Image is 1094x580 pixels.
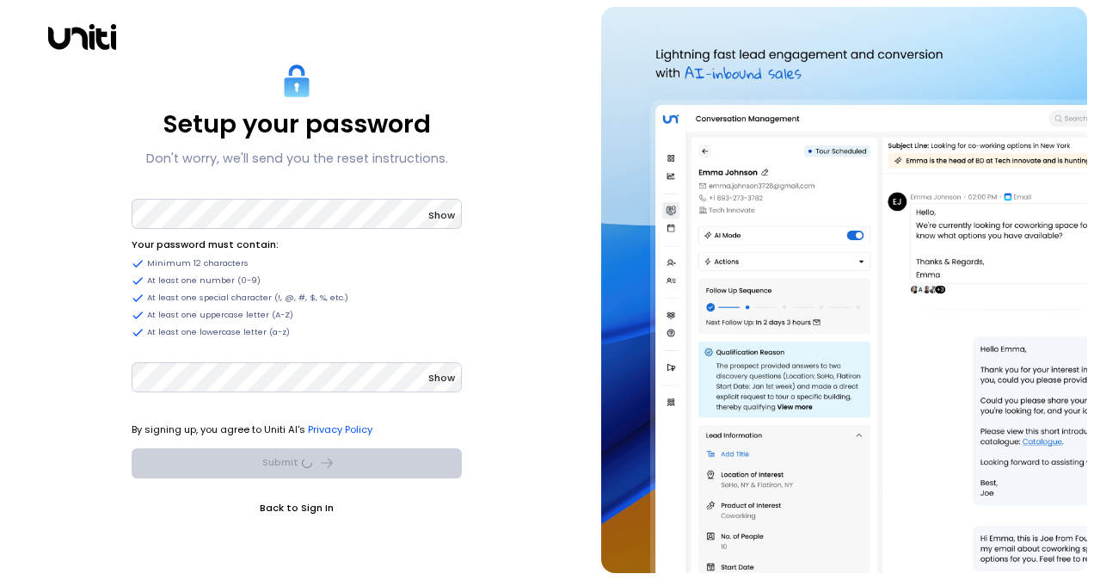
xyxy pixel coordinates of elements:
[147,309,293,321] span: At least one uppercase letter (A-Z)
[132,421,462,438] p: By signing up, you agree to Uniti AI's
[428,369,455,386] button: Show
[428,208,455,222] span: Show
[147,275,261,287] span: At least one number (0-9)
[132,499,462,516] a: Back to Sign In
[428,207,455,224] button: Show
[147,257,249,269] span: Minimum 12 characters
[132,236,462,253] li: Your password must contain:
[147,326,290,338] span: At least one lowercase letter (a-z)
[146,148,448,169] p: Don't worry, we'll send you the reset instructions.
[163,109,431,139] p: Setup your password
[428,371,455,385] span: Show
[308,423,372,436] a: Privacy Policy
[147,292,348,304] span: At least one special character (!, @, #, $, %, etc.)
[601,7,1087,573] img: auth-hero.png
